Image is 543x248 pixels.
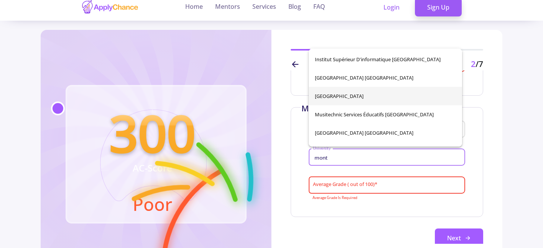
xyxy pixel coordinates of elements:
span: [GEOGRAPHIC_DATA] [GEOGRAPHIC_DATA] [315,69,456,87]
span: Musitechnic Services Éducatifs [GEOGRAPHIC_DATA] [315,105,456,124]
button: Next [435,228,483,248]
span: [PERSON_NAME] College of [GEOGRAPHIC_DATA] [315,142,456,160]
mat-error: Average Grade Is Required [313,196,462,200]
span: Institut supérieur d'informatique [GEOGRAPHIC_DATA] [315,50,456,69]
span: [GEOGRAPHIC_DATA] [GEOGRAPHIC_DATA] [315,124,456,142]
span: /7 [476,59,483,69]
span: 2 [471,59,476,69]
text: AC-Score [133,162,172,174]
text: 300 [109,98,196,167]
div: Master [301,103,329,115]
span: [GEOGRAPHIC_DATA] [315,87,456,105]
text: Poor [133,192,172,216]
